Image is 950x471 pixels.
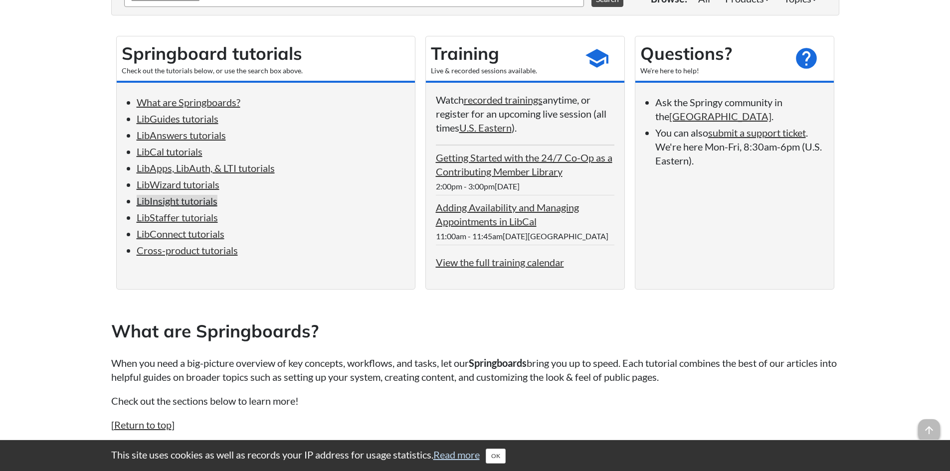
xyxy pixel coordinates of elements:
h2: Springboard tutorials [122,41,410,66]
button: Close [486,449,506,464]
a: What are Springboards? [137,96,240,108]
a: submit a support ticket [708,127,806,139]
p: When you need a big-picture overview of key concepts, workflows, and tasks, let our bring you up ... [111,356,839,384]
a: LibApps, LibAuth, & LTI tutorials [137,162,275,174]
a: Adding Availability and Managing Appointments in LibCal [436,201,579,227]
h2: What are Springboards? [111,319,839,343]
a: Return to top [114,419,172,431]
a: LibAnswers tutorials [137,129,226,141]
a: LibWizard tutorials [137,178,219,190]
a: U.S. Eastern [459,122,512,134]
div: We're here to help! [640,66,784,76]
span: 11:00am - 11:45am[DATE][GEOGRAPHIC_DATA] [436,231,608,241]
a: LibCal tutorials [137,146,202,157]
a: Getting Started with the 24/7 Co-Op as a Contributing Member Library [436,152,612,177]
p: [ ] [111,418,839,432]
a: Cross-product tutorials [137,244,238,256]
div: Check out the tutorials below, or use the search box above. [122,66,410,76]
p: Watch anytime, or register for an upcoming live session (all times ). [436,93,614,135]
a: arrow_upward [918,420,940,432]
h2: Training [431,41,574,66]
h2: Questions? [640,41,784,66]
li: You can also . We're here Mon-Fri, 8:30am-6pm (U.S. Eastern). [655,126,824,167]
a: recorded trainings [464,94,543,106]
a: LibConnect tutorials [137,228,224,240]
span: 2:00pm - 3:00pm[DATE] [436,181,520,191]
p: Check out the sections below to learn more! [111,394,839,408]
a: LibStaffer tutorials [137,211,218,223]
span: arrow_upward [918,419,940,441]
div: Live & recorded sessions available. [431,66,574,76]
li: Ask the Springy community in the . [655,95,824,123]
a: [GEOGRAPHIC_DATA] [669,110,771,122]
span: school [584,46,609,71]
div: This site uses cookies as well as records your IP address for usage statistics. [101,448,849,464]
a: LibInsight tutorials [137,195,217,207]
a: View the full training calendar [436,256,564,268]
a: Read more [433,449,480,461]
strong: Springboards [469,357,527,369]
span: help [794,46,819,71]
a: LibGuides tutorials [137,113,218,125]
